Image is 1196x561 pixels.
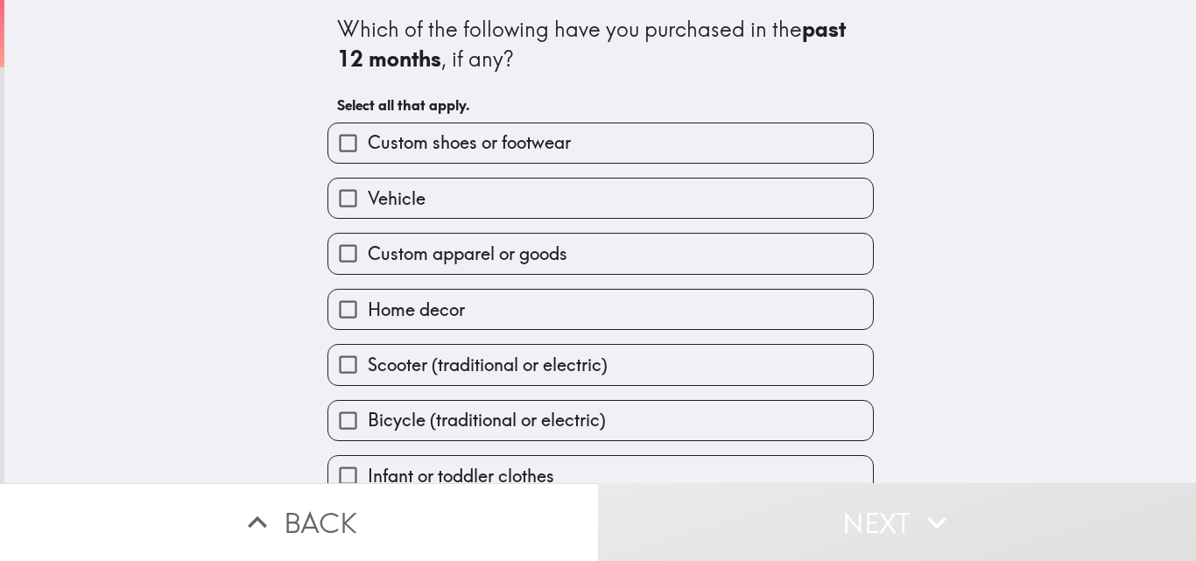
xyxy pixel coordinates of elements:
button: Vehicle [328,179,873,218]
button: Scooter (traditional or electric) [328,345,873,384]
h6: Select all that apply. [337,95,864,115]
button: Next [598,483,1196,561]
span: Home decor [368,298,465,322]
span: Custom apparel or goods [368,242,567,266]
span: Vehicle [368,186,426,211]
button: Infant or toddler clothes [328,456,873,495]
button: Home decor [328,290,873,329]
button: Custom apparel or goods [328,234,873,273]
span: Infant or toddler clothes [368,464,554,488]
span: Scooter (traditional or electric) [368,353,608,377]
span: Custom shoes or footwear [368,130,571,155]
button: Custom shoes or footwear [328,123,873,163]
div: Which of the following have you purchased in the , if any? [337,15,864,74]
b: past 12 months [337,16,851,72]
button: Bicycle (traditional or electric) [328,401,873,440]
span: Bicycle (traditional or electric) [368,408,606,432]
